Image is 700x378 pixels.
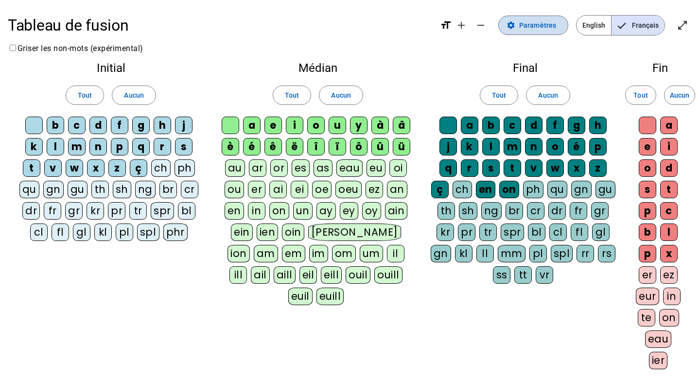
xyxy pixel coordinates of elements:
div: f [546,117,564,134]
div: r [154,138,171,155]
div: pr [458,223,475,241]
div: or [270,159,288,177]
div: s [482,159,500,177]
div: g [132,117,150,134]
div: gn [571,181,592,198]
div: â [393,117,410,134]
div: w [66,159,83,177]
div: a [660,117,678,134]
button: Tout [625,86,656,105]
div: bl [178,202,195,220]
div: euil [288,288,313,305]
div: gl [592,223,610,241]
div: gn [431,245,451,262]
div: ill [229,266,247,284]
div: spl [137,223,159,241]
div: ouil [346,266,370,284]
div: p [639,245,656,262]
h2: Médian [222,62,414,74]
div: ï [329,138,346,155]
div: l [47,138,64,155]
div: é [243,138,261,155]
div: h [154,117,171,134]
div: î [307,138,325,155]
div: gu [68,181,87,198]
span: English [577,16,611,35]
div: t [504,159,521,177]
div: oe [312,181,332,198]
div: rs [598,245,615,262]
div: e [639,138,656,155]
div: gn [43,181,64,198]
mat-icon: open_in_full [677,19,688,31]
span: Tout [492,89,506,101]
div: au [225,159,245,177]
div: eu [367,159,385,177]
div: q [132,138,150,155]
span: Paramètres [519,19,556,31]
div: tt [514,266,532,284]
div: er [248,181,265,198]
div: sh [459,202,477,220]
div: em [282,245,305,262]
div: pl [116,223,133,241]
div: pr [108,202,125,220]
mat-icon: add [455,19,467,31]
div: om [332,245,356,262]
div: ch [151,159,171,177]
div: k [25,138,43,155]
button: Aucun [319,86,363,105]
div: tr [129,202,147,220]
div: cl [549,223,567,241]
div: gr [591,202,609,220]
div: ss [493,266,510,284]
div: ng [135,181,156,198]
div: kl [94,223,112,241]
div: un [293,202,313,220]
div: ê [264,138,282,155]
div: gl [73,223,90,241]
button: Tout [480,86,518,105]
div: gr [65,202,83,220]
div: [PERSON_NAME] [308,223,401,241]
div: es [292,159,310,177]
div: vr [536,266,553,284]
div: u [329,117,346,134]
div: bl [528,223,545,241]
div: p [589,138,607,155]
div: kr [87,202,104,220]
button: Aucun [112,86,156,105]
h1: Tableau de fusion [8,10,432,41]
div: eill [321,266,342,284]
span: Aucun [670,89,689,101]
div: spr [151,202,174,220]
div: i [286,117,303,134]
div: oy [362,202,381,220]
div: kr [437,223,454,241]
div: dr [548,202,566,220]
div: y [350,117,367,134]
div: x [660,245,678,262]
div: j [439,138,457,155]
div: m [68,138,86,155]
div: û [371,138,389,155]
span: Tout [633,89,647,101]
div: l [660,223,678,241]
div: spl [551,245,573,262]
div: ô [350,138,367,155]
div: ain [385,202,408,220]
div: on [269,202,289,220]
div: qu [547,181,567,198]
div: ier [649,352,668,369]
div: d [89,117,107,134]
div: as [314,159,332,177]
div: br [159,181,177,198]
div: o [307,117,325,134]
div: th [91,181,109,198]
div: br [506,202,523,220]
div: fr [570,202,587,220]
span: Aucun [331,89,350,101]
div: eil [299,266,317,284]
div: cl [30,223,48,241]
div: ü [393,138,410,155]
